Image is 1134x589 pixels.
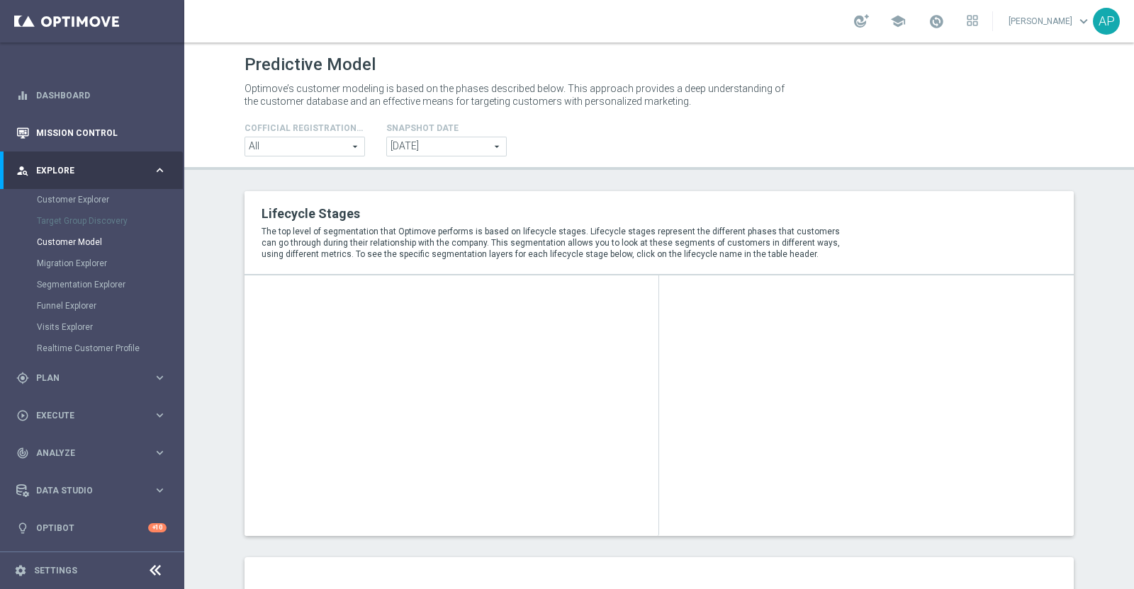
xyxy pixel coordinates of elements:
div: Optibot [16,509,167,547]
div: Realtime Customer Profile [37,338,183,359]
div: AP [1093,8,1120,35]
h4: Cofficial Registrationtype Filter [245,123,365,133]
h2: Lifecycle Stages [262,205,853,222]
div: Analyze [16,447,153,459]
span: Execute [36,411,153,420]
i: settings [14,564,27,577]
div: +10 [148,523,167,532]
div: Customer Explorer [37,189,183,210]
a: Realtime Customer Profile [37,343,147,354]
a: [PERSON_NAME]keyboard_arrow_down [1007,11,1093,32]
h1: Predictive Model [245,55,376,75]
a: Customer Model [37,236,147,248]
p: The top level of segmentation that Optimove performs is based on lifecycle stages. Lifecycle stag... [262,226,853,260]
div: Customer Model [37,231,183,253]
div: Segmentation Explorer [37,274,183,295]
i: keyboard_arrow_right [153,371,167,384]
button: lightbulb Optibot +10 [16,522,167,534]
span: Analyze [36,449,153,457]
span: school [890,13,906,29]
i: keyboard_arrow_right [153,408,167,422]
a: Settings [34,566,77,575]
button: equalizer Dashboard [16,90,167,101]
p: Optimove’s customer modeling is based on the phases described below. This approach provides a dee... [245,82,790,108]
span: keyboard_arrow_down [1076,13,1091,29]
div: Funnel Explorer [37,295,183,316]
a: Customer Explorer [37,194,147,205]
a: Migration Explorer [37,258,147,269]
i: play_circle_outline [16,409,29,422]
button: person_search Explore keyboard_arrow_right [16,165,167,176]
button: track_changes Analyze keyboard_arrow_right [16,447,167,459]
button: play_circle_outline Execute keyboard_arrow_right [16,410,167,421]
div: Execute [16,409,153,422]
i: keyboard_arrow_right [153,446,167,459]
i: track_changes [16,447,29,459]
div: Plan [16,372,153,384]
h4: Snapshot Date [386,123,507,133]
a: Optibot [36,509,148,547]
i: gps_fixed [16,372,29,384]
button: Data Studio keyboard_arrow_right [16,485,167,496]
span: Explore [36,166,153,175]
div: Dashboard [16,76,167,114]
a: Funnel Explorer [37,300,147,311]
i: lightbulb [16,522,29,534]
div: Visits Explorer [37,316,183,338]
div: Data Studio [16,484,153,497]
button: Mission Control [16,127,167,139]
a: Visits Explorer [37,321,147,333]
i: keyboard_arrow_right [153,484,167,497]
i: equalizer [16,89,29,102]
div: Explore [16,164,153,177]
i: person_search [16,164,29,177]
div: Target Group Discovery [37,210,183,231]
a: Mission Control [36,114,167,151]
span: Plan [36,374,153,382]
div: Migration Explorer [37,253,183,274]
a: Segmentation Explorer [37,279,147,290]
div: Mission Control [16,114,167,151]
button: gps_fixed Plan keyboard_arrow_right [16,372,167,384]
span: Data Studio [36,486,153,495]
i: keyboard_arrow_right [153,164,167,177]
a: Dashboard [36,76,167,114]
